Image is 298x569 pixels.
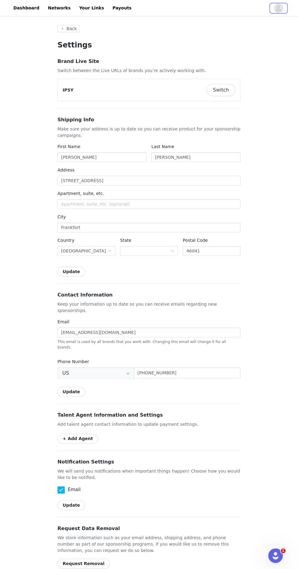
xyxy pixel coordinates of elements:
[57,58,241,65] h3: Brand Live Site
[134,367,241,378] input: (XXX) XXX-XXXX
[57,126,241,139] p: Make sure your address is up to date so you can receive product for your sponsorship campaigns.
[57,525,241,532] h3: Request Data Removal
[44,1,74,15] a: Networks
[57,40,241,50] h1: Settings
[268,548,283,563] iframe: Intercom live chat
[57,267,85,276] button: Update
[57,500,85,510] button: Update
[57,223,241,232] input: City
[57,176,241,186] input: Address
[75,1,108,15] a: Your Links
[171,249,174,253] i: icon: down
[57,367,134,378] input: Country
[57,291,241,299] h3: Contact Information
[57,359,89,364] label: Phone Number
[10,1,43,15] a: Dashboard
[57,421,241,428] p: Add talent agent contact information to update payment settings.
[57,387,85,397] button: Update
[183,246,241,256] input: Postal code
[57,458,241,466] h3: Notification Settings
[281,548,286,553] span: 1
[57,168,74,172] label: Address
[65,487,81,493] span: Email
[57,319,69,324] label: Email
[57,301,241,314] p: Keep your information up to date so you can receive emails regarding new sponsorships.
[108,249,112,253] i: icon: down
[57,338,241,350] div: This email is used by all brands that you work with. Changing this email will change it for all b...
[57,411,241,419] h3: Talent Agent Information and Settings
[61,246,106,255] div: United States
[57,214,66,219] label: City
[57,199,241,209] input: Apartment, suite, etc. (optional)
[120,238,131,243] label: State
[109,1,135,15] a: Payouts
[57,144,80,149] label: First Name
[57,434,98,443] button: + Add Agent
[57,559,110,568] button: Request Removal
[206,84,235,96] button: Switch
[151,144,174,149] label: Last Name
[57,191,104,196] label: Apartment, suite, etc.
[63,87,74,93] p: IPSY
[275,3,281,13] div: avatar
[57,535,241,554] p: We store information such as your email address, shipping address, and phone number as part of ou...
[57,25,79,32] button: Back
[57,486,241,494] div: checkbox-group
[57,116,241,123] h3: Shipping Info
[57,468,241,481] p: We will send you notifications when important things happen! Choose how you would like to be noti...
[183,238,208,243] label: Postal Code
[57,238,74,243] label: Country
[57,68,241,74] p: Switch between the Live URLs of brands you’re actively working with.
